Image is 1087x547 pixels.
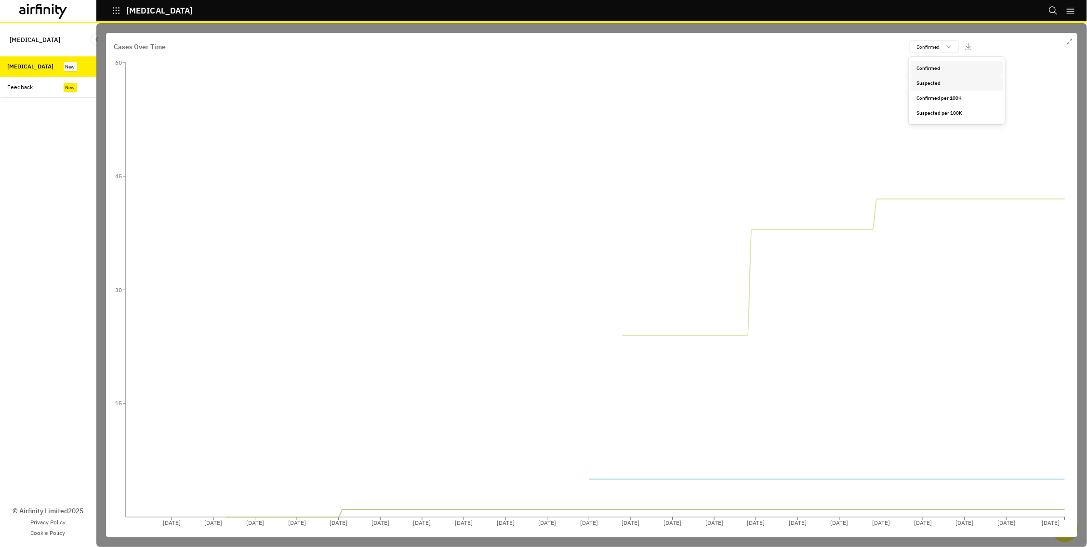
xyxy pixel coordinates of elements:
p: [MEDICAL_DATA] [126,6,193,15]
div: [MEDICAL_DATA] [8,62,54,71]
p: Suspected [916,80,941,87]
p: Confirmed per 100K [916,94,962,102]
div: Feedback [8,83,33,92]
button: [MEDICAL_DATA] [112,2,193,19]
p: Confirmed [916,65,940,72]
tspan: 45 [115,173,122,180]
tspan: 30 [115,286,122,294]
a: Privacy Policy [30,518,66,527]
button: Close Sidebar [91,33,103,46]
p: Cases Over Time [114,42,166,52]
p: [MEDICAL_DATA] [10,31,60,49]
div: New [64,62,77,71]
tspan: 60 [115,59,122,66]
button: Search [1048,2,1058,19]
a: Cookie Policy [31,529,66,537]
div: New [64,83,77,92]
p: © Airfinity Limited 2025 [13,506,83,516]
p: Suspected per 100K [916,109,962,117]
tspan: 15 [115,400,122,407]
